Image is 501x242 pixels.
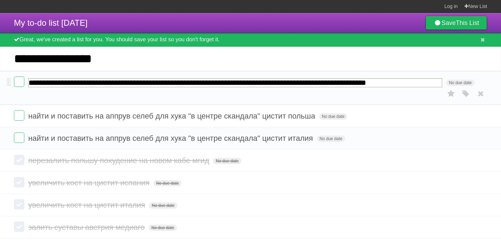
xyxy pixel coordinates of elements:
[446,80,474,86] span: No due date
[14,76,24,87] label: Done
[14,155,24,165] label: Done
[319,113,347,120] span: No due date
[426,16,487,30] a: SaveThis List
[28,134,315,143] span: найти и поставить на аппрув селеб для хука "в центре скандала" цистит италия
[14,177,24,187] label: Done
[149,202,177,209] span: No due date
[317,136,345,142] span: No due date
[28,223,146,232] span: залить суставы австрия медиаго
[14,18,88,27] span: My to-do list [DATE]
[28,112,317,120] span: найти и поставить на аппрув селеб для хука "в центре скандала" цистит польша
[28,201,147,209] span: увеличить кост на цистит италия
[213,158,241,164] span: No due date
[14,110,24,121] label: Done
[28,178,151,187] span: увеличить кост на цистит испания
[14,221,24,232] label: Done
[14,199,24,210] label: Done
[28,156,211,165] span: перезалить польшу похудение на новом кабе мгид
[14,132,24,143] label: Done
[149,225,177,231] span: No due date
[153,180,182,186] span: No due date
[456,19,479,26] b: This List
[445,88,458,99] label: Star task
